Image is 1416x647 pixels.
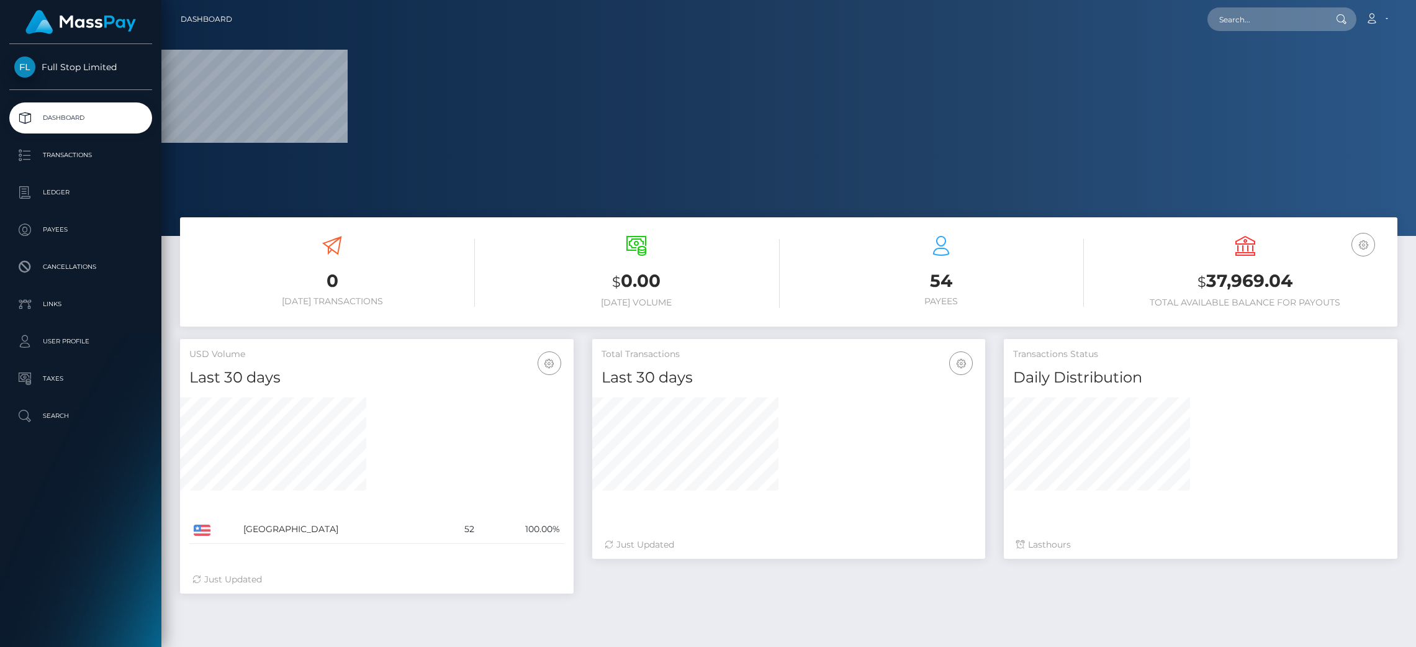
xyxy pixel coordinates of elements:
a: Cancellations [9,251,152,283]
p: Search [14,407,147,425]
a: Taxes [9,363,152,394]
h6: Payees [798,296,1084,307]
img: US.png [194,525,210,536]
h5: Total Transactions [602,348,976,361]
p: Transactions [14,146,147,165]
div: Last hours [1016,538,1385,551]
a: Transactions [9,140,152,171]
a: User Profile [9,326,152,357]
small: $ [612,273,621,291]
td: [GEOGRAPHIC_DATA] [239,515,442,544]
h4: Last 30 days [189,367,564,389]
h5: Transactions Status [1013,348,1388,361]
h6: [DATE] Transactions [189,296,475,307]
h3: 0.00 [494,269,779,294]
p: Cancellations [14,258,147,276]
h5: USD Volume [189,348,564,361]
p: Dashboard [14,109,147,127]
div: Just Updated [192,573,561,586]
td: 100.00% [479,515,564,544]
h3: 0 [189,269,475,293]
input: Search... [1207,7,1324,31]
h3: 54 [798,269,1084,293]
small: $ [1197,273,1206,291]
p: Links [14,295,147,314]
img: Full Stop Limited [14,57,35,78]
h6: [DATE] Volume [494,297,779,308]
div: Just Updated [605,538,973,551]
a: Dashboard [181,6,232,32]
p: User Profile [14,332,147,351]
a: Links [9,289,152,320]
h3: 37,969.04 [1103,269,1388,294]
a: Payees [9,214,152,245]
a: Search [9,400,152,432]
a: Ledger [9,177,152,208]
p: Payees [14,220,147,239]
p: Taxes [14,369,147,388]
p: Ledger [14,183,147,202]
a: Dashboard [9,102,152,133]
td: 52 [443,515,479,544]
h4: Last 30 days [602,367,976,389]
h4: Daily Distribution [1013,367,1388,389]
img: MassPay Logo [25,10,136,34]
span: Full Stop Limited [9,61,152,73]
h6: Total Available Balance for Payouts [1103,297,1388,308]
